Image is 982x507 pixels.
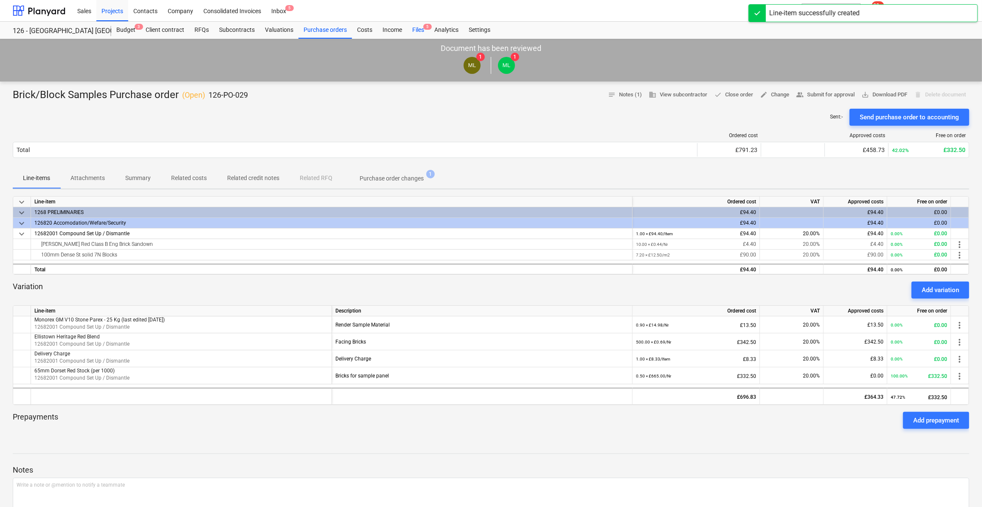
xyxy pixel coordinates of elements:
div: £13.50 [636,316,756,334]
p: Purchase order changes [360,174,424,183]
div: £458.73 [828,146,885,153]
span: more_vert [954,371,965,381]
div: Description [332,306,633,316]
small: 7.20 × £12.50 / m2 [636,253,670,257]
div: £0.00 [891,228,947,239]
span: Monorex GM V10 Stone Parex - 25 Kg (last edited 18 Jul 2025) [34,317,165,323]
div: £94.40 [827,228,884,239]
div: £332.50 [636,367,756,385]
span: more_vert [954,320,965,330]
span: ML [503,62,511,68]
div: Martin Lill [498,57,515,74]
p: Notes [13,465,969,475]
div: RFQs [189,22,214,39]
span: Notes (1) [608,90,642,100]
div: £94.40 [636,265,756,275]
div: Free on order [887,306,951,316]
span: 12682001 Compound Set Up / Dismantle [34,358,129,364]
div: Client contract [141,22,189,39]
span: 12682001 Compound Set Up / Dismantle [34,375,129,381]
div: £8.33 [636,350,756,368]
p: Prepayments [13,412,58,429]
div: £8.33 [827,350,884,367]
div: £90.00 [827,250,884,260]
button: Close order [711,88,757,101]
div: Approved costs [828,132,885,138]
div: Ordered cost [633,197,760,207]
span: View subcontractor [649,90,707,100]
span: keyboard_arrow_down [17,218,27,228]
span: Close order [714,90,753,100]
a: Budget3 [111,22,141,39]
p: ( Open ) [182,90,205,100]
div: Delivery Charge [335,350,629,367]
span: save_alt [861,91,869,99]
small: 47.72% [891,395,905,400]
div: Free on order [892,132,966,138]
span: done [714,91,722,99]
span: 5 [423,24,432,30]
p: 126-PO-029 [208,90,248,100]
div: Add prepayment [913,415,959,426]
small: 0.90 × £14.98 / Nr [636,323,669,327]
div: £0.00 [891,218,947,228]
small: 0.00% [891,357,903,361]
p: Summary [125,174,151,183]
small: 0.00% [891,268,903,272]
div: Approved costs [824,306,887,316]
a: Purchase orders [298,22,352,39]
div: £0.00 [891,350,947,368]
span: Ellistown Heritage Red Blend [34,334,100,340]
button: Add variation [912,282,969,299]
div: Facing Bricks [335,333,629,350]
small: 42.02% [892,147,909,153]
div: 20.00% [760,333,824,350]
span: keyboard_arrow_down [17,229,27,239]
small: 10.00 × £0.44 / Nr [636,242,668,247]
div: Add variation [922,284,959,296]
span: 12682001 Compound Set Up / Dismantle [34,324,129,330]
small: 1.00 × £94.40 / Item [636,231,673,236]
div: Total [31,264,633,274]
span: edit [760,91,768,99]
iframe: Chat Widget [940,466,982,507]
small: 0.00% [891,231,903,236]
span: keyboard_arrow_down [17,197,27,207]
a: Settings [464,22,495,39]
div: 100mm Dense St solid 7N Blocks [34,250,629,260]
div: Send purchase order to accounting [860,112,959,123]
span: 5 [285,5,294,11]
div: Valuations [260,22,298,39]
span: people_alt [796,91,804,99]
div: Martin Lill [464,57,481,74]
span: 3 [135,24,143,30]
span: 12682001 Compound Set Up / Dismantle [34,231,129,237]
small: 100.00% [891,374,908,378]
div: Budget [111,22,141,39]
div: Ordered cost [633,306,760,316]
span: notes [608,91,616,99]
small: 0.00% [891,242,903,247]
div: Subcontracts [214,22,260,39]
div: Render Sample Material [335,316,629,333]
span: 1 [426,170,435,178]
div: £342.50 [827,333,884,350]
div: Brick/Block Samples Purchase order [13,88,248,102]
div: 20.00% [760,350,824,367]
button: View subcontractor [645,88,711,101]
div: £342.50 [636,333,756,351]
div: £0.00 [891,239,947,250]
span: 65mm Dorset Red Stock (per 1000) [34,368,115,374]
small: 1.00 × £8.33 / Item [636,357,670,361]
p: Document has been reviewed [441,43,541,54]
div: VAT [760,197,824,207]
div: £0.00 [891,316,947,334]
button: Submit for approval [793,88,858,101]
div: £0.00 [891,250,947,260]
div: £332.50 [892,146,965,153]
div: £0.00 [891,333,947,351]
span: more_vert [954,354,965,364]
span: 1 [476,53,485,61]
div: £13.50 [827,316,884,333]
span: Submit for approval [796,90,855,100]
